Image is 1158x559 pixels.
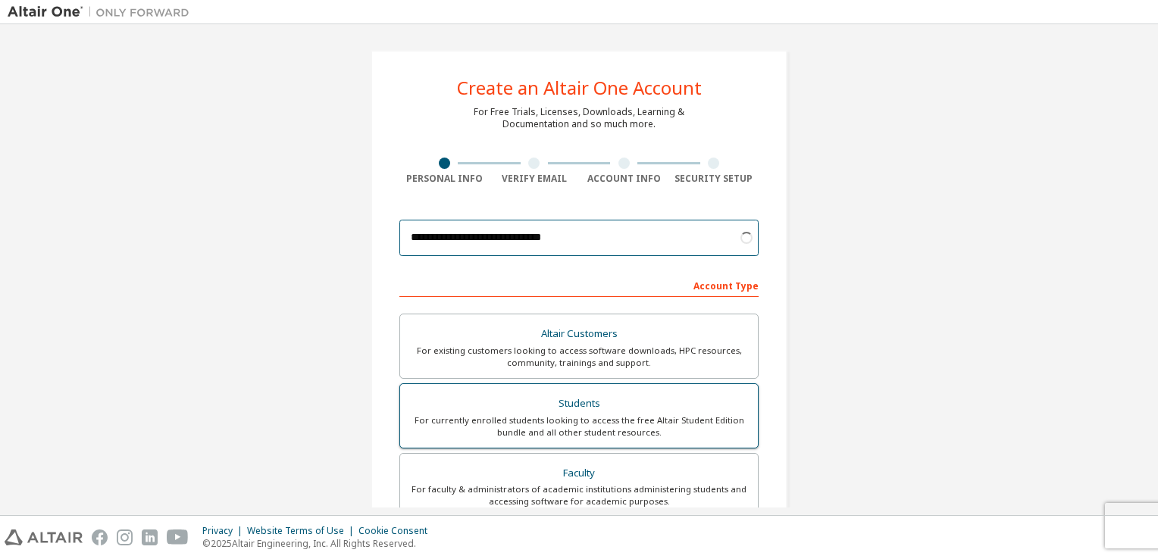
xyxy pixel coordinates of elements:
div: For currently enrolled students looking to access the free Altair Student Edition bundle and all ... [409,414,749,439]
div: Website Terms of Use [247,525,358,537]
div: Privacy [202,525,247,537]
div: Security Setup [669,173,759,185]
div: Account Type [399,273,759,297]
p: © 2025 Altair Engineering, Inc. All Rights Reserved. [202,537,437,550]
div: Create an Altair One Account [457,79,702,97]
img: Altair One [8,5,197,20]
div: Personal Info [399,173,490,185]
div: For faculty & administrators of academic institutions administering students and accessing softwa... [409,483,749,507]
img: linkedin.svg [142,529,158,545]
img: facebook.svg [92,529,108,545]
div: For Free Trials, Licenses, Downloads, Learning & Documentation and so much more. [474,106,684,130]
div: For existing customers looking to access software downloads, HPC resources, community, trainings ... [409,345,749,369]
div: Cookie Consent [358,525,437,537]
div: Account Info [579,173,669,185]
img: youtube.svg [167,529,189,545]
div: Faculty [409,463,749,484]
img: instagram.svg [117,529,133,545]
div: Verify Email [490,173,580,185]
img: altair_logo.svg [5,529,83,545]
div: Students [409,393,749,414]
div: Altair Customers [409,323,749,345]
